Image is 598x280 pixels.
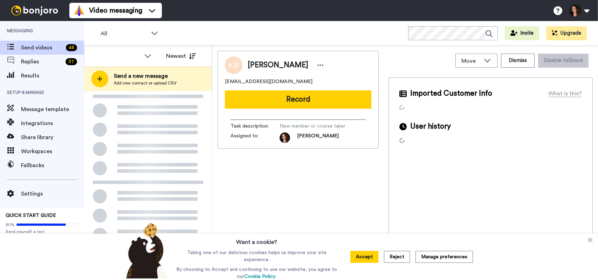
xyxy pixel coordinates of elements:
span: Replies [21,57,63,66]
span: Imported Customer Info [410,88,492,99]
button: Reject [384,251,410,263]
span: Assigned to: [231,132,280,143]
button: Manage preferences [415,251,473,263]
span: Message template [21,105,84,114]
img: bj-logo-header-white.svg [8,6,61,15]
span: QUICK START GUIDE [6,213,56,218]
h3: Want a cookie? [236,234,277,246]
button: Newest [161,49,201,63]
span: Task description : [231,123,280,130]
span: All [101,29,147,38]
div: What is this? [548,89,582,98]
span: Add new contact or upload CSV [114,80,177,86]
span: Send a new message [114,72,177,80]
span: [EMAIL_ADDRESS][DOMAIN_NAME] [225,78,312,85]
div: 37 [66,58,77,65]
span: Workspaces [21,147,84,156]
span: Results [21,71,84,80]
span: Settings [21,190,84,198]
span: Integrations [21,119,84,128]
span: Share library [21,133,84,142]
div: 48 [66,44,77,51]
button: Invite [505,26,539,40]
span: Fallbacks [21,161,84,170]
span: Send videos [21,43,63,52]
span: New member or course taker [280,123,346,130]
span: [PERSON_NAME] [297,132,339,143]
button: Dismiss [501,54,535,68]
span: Video messaging [89,6,142,15]
img: f1b73c6d-a058-4563-9fbb-190832f20509-1560342424.jpg [280,132,290,143]
button: Disable fallback [538,54,589,68]
img: Image of Kurt Barney [225,56,242,74]
img: vm-color.svg [74,5,85,16]
a: Cookie Policy [244,274,275,279]
span: [PERSON_NAME] [248,60,308,70]
button: Accept [350,251,378,263]
button: Upgrade [546,26,587,40]
span: Move [461,57,480,65]
p: By choosing to Accept and continuing to use our website, you agree to our . [174,266,339,280]
span: User history [410,121,451,132]
button: Record [225,90,371,109]
span: Send yourself a test [6,229,78,234]
span: 80% [6,222,15,227]
p: Taking one of our delicious cookies helps us improve your site experience. [174,249,339,263]
img: bear-with-cookie.png [120,223,172,279]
